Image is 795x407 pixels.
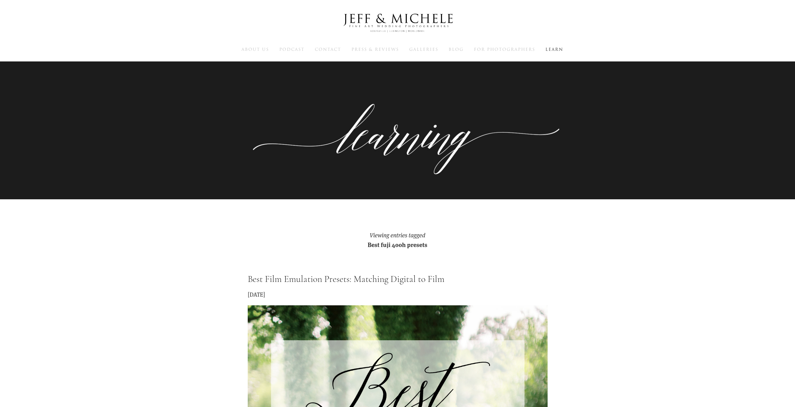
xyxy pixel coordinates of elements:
a: Learn [545,46,563,52]
a: Blog [449,46,464,52]
p: Photography education, SEO education, and professional growth for photographers and business people [273,121,523,149]
a: Podcast [279,46,305,52]
img: Louisville Wedding Photographers - Jeff & Michele Wedding Photographers [335,8,460,38]
a: Best Film Emulation Presets: Matching Digital to Film [248,273,445,285]
a: Contact [315,46,341,52]
strong: Best fuji 400h presets [368,240,427,249]
time: [DATE] [248,290,265,298]
a: Press & Reviews [351,46,399,52]
a: About Us [241,46,269,52]
a: Galleries [409,46,438,52]
em: Viewing entries tagged [370,231,425,239]
a: For Photographers [474,46,535,52]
